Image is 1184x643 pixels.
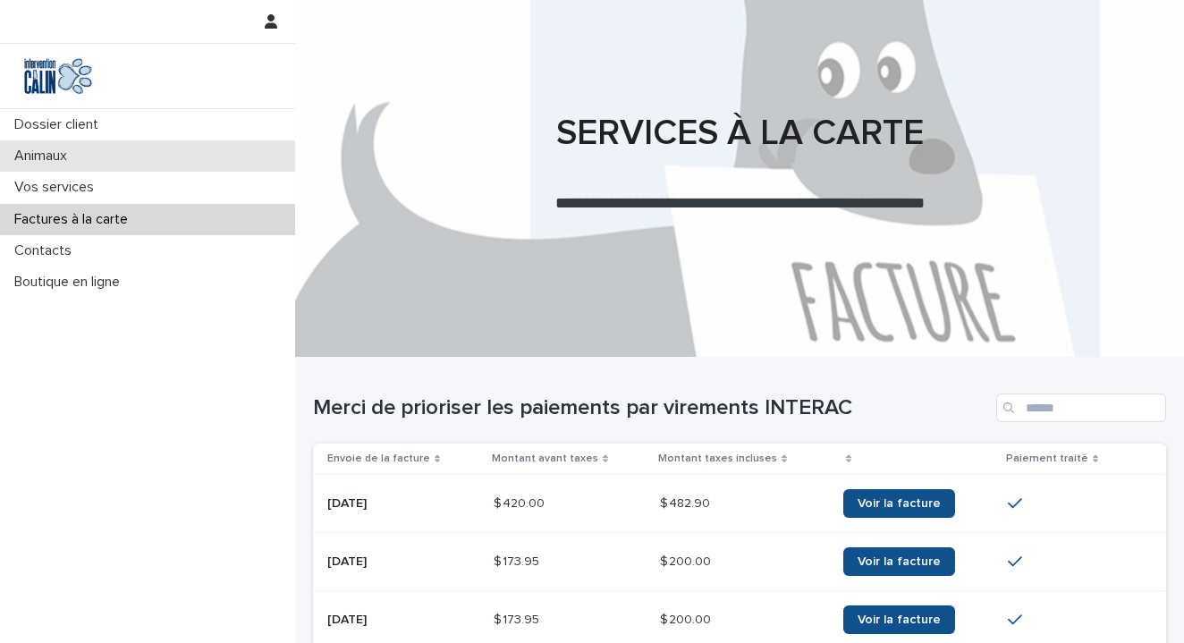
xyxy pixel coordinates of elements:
[858,555,941,568] span: Voir la facture
[327,613,479,628] p: [DATE]
[7,242,86,259] p: Contacts
[14,58,102,94] img: Y0SYDZVsQvbSeSFpbQoq
[660,551,715,570] p: $ 200.00
[7,211,142,228] p: Factures à la carte
[843,489,955,518] a: Voir la facture
[313,533,1166,591] tr: [DATE]$ 173.95$ 173.95 $ 200.00$ 200.00 Voir la facture
[492,449,598,469] p: Montant avant taxes
[7,116,113,133] p: Dossier client
[327,554,479,570] p: [DATE]
[7,179,108,196] p: Vos services
[843,605,955,634] a: Voir la facture
[327,496,479,512] p: [DATE]
[313,112,1166,155] h1: SERVICES À LA CARTE
[858,613,941,626] span: Voir la facture
[858,497,941,510] span: Voir la facture
[313,475,1166,533] tr: [DATE]$ 420.00$ 420.00 $ 482.90$ 482.90 Voir la facture
[494,609,543,628] p: $ 173.95
[494,493,548,512] p: $ 420.00
[494,551,543,570] p: $ 173.95
[658,449,777,469] p: Montant taxes incluses
[843,547,955,576] a: Voir la facture
[660,493,714,512] p: $ 482.90
[7,148,81,165] p: Animaux
[7,274,134,291] p: Boutique en ligne
[996,393,1166,422] input: Search
[327,449,430,469] p: Envoie de la facture
[1006,449,1088,469] p: Paiement traité
[660,609,715,628] p: $ 200.00
[313,395,989,421] h1: Merci de prioriser les paiements par virements INTERAC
